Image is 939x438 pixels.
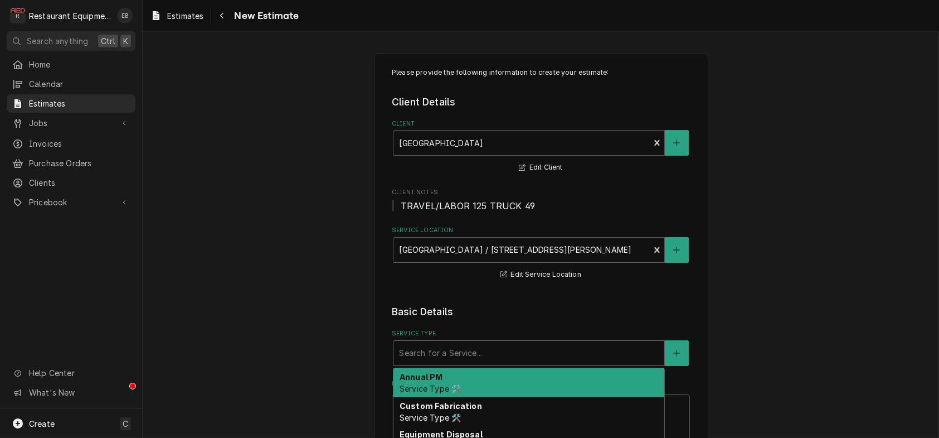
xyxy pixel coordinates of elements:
div: Restaurant Equipment Diagnostics's Avatar [10,8,26,23]
div: Restaurant Equipment Diagnostics [29,10,111,22]
span: Estimates [167,10,203,22]
span: TRAVEL/LABOR 125 TRUCK 49 [401,200,535,211]
strong: Annual PM [400,372,442,382]
a: Clients [7,174,135,192]
span: Ctrl [101,35,115,47]
button: Edit Client [517,161,564,175]
span: K [123,35,128,47]
div: Service Location [392,226,690,281]
legend: Basic Details [392,305,690,319]
button: Navigate back [213,7,231,25]
span: Clients [29,177,130,189]
svg: Create New Client [673,139,680,147]
span: Create [29,419,55,429]
svg: Create New Location [673,246,680,254]
button: Edit Service Location [499,268,583,282]
label: Client [392,119,690,128]
a: Go to What's New [7,383,135,402]
a: Go to Pricebook [7,193,135,211]
div: Emily Bird's Avatar [117,8,133,23]
a: Invoices [7,134,135,153]
label: Service Location [392,226,690,235]
span: Calendar [29,78,130,90]
a: Home [7,55,135,74]
span: Client Notes [392,188,690,197]
div: EB [117,8,133,23]
div: Client Notes [392,188,690,212]
p: Please provide the following information to create your estimate: [392,68,690,78]
span: Estimates [29,98,130,109]
button: Search anythingCtrlK [7,31,135,51]
div: Client [392,119,690,175]
span: Home [29,59,130,70]
label: Service Type [392,329,690,338]
span: Jobs [29,117,113,129]
a: Estimates [7,94,135,113]
a: Go to Help Center [7,364,135,382]
a: Calendar [7,75,135,93]
span: Invoices [29,138,130,150]
button: Create New Service [665,340,688,366]
legend: Client Details [392,95,690,109]
button: Create New Client [665,130,688,156]
span: What's New [29,387,129,398]
span: Pricebook [29,196,113,208]
span: Help Center [29,367,129,379]
span: Purchase Orders [29,157,130,169]
a: Estimates [146,7,208,25]
span: C [123,418,128,430]
span: Client Notes [392,199,690,213]
span: Service Type 🛠️ [400,413,461,422]
div: Service Type [392,329,690,365]
button: Create New Location [665,237,688,263]
span: Search anything [27,35,88,47]
div: R [10,8,26,23]
span: New Estimate [231,8,299,23]
strong: Custom Fabrication [400,401,482,411]
svg: Create New Service [673,349,680,357]
span: Service Type 🛠️ [400,384,461,393]
label: Reason For Call [392,379,690,388]
a: Purchase Orders [7,154,135,172]
a: Go to Jobs [7,114,135,132]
